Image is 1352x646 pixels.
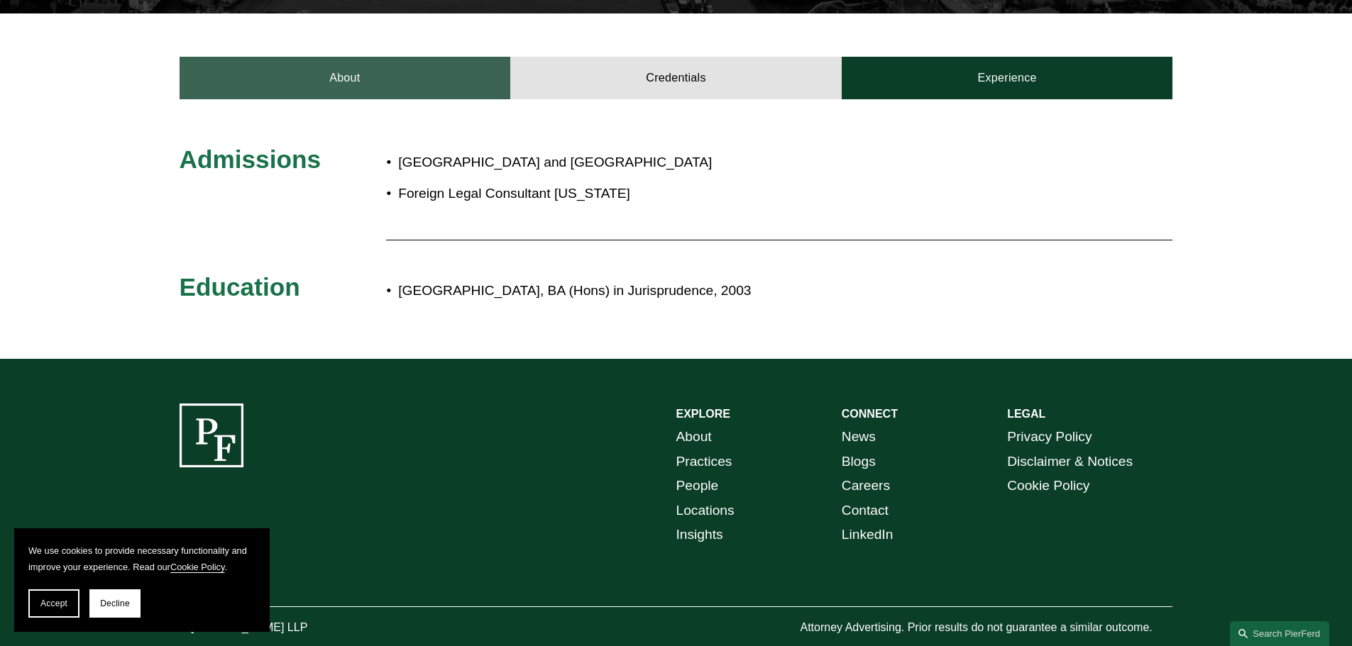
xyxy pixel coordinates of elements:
section: Cookie banner [14,528,270,632]
p: Foreign Legal Consultant [US_STATE] [398,182,759,206]
p: We use cookies to provide necessary functionality and improve your experience. Read our . [28,542,255,575]
a: LinkedIn [842,523,894,547]
a: Insights [676,523,723,547]
a: About [180,57,511,99]
p: Attorney Advertising. Prior results do not guarantee a similar outcome. [800,618,1172,638]
a: News [842,425,876,450]
span: Admissions [180,145,321,173]
p: [GEOGRAPHIC_DATA] and [GEOGRAPHIC_DATA] [398,150,759,175]
a: Privacy Policy [1007,425,1092,450]
strong: CONNECT [842,408,898,420]
button: Decline [89,589,141,618]
a: Blogs [842,450,876,474]
a: Practices [676,450,732,474]
a: Locations [676,499,735,523]
a: Credentials [510,57,842,99]
a: Careers [842,474,890,499]
a: People [676,474,719,499]
strong: LEGAL [1007,408,1045,420]
p: © [PERSON_NAME] LLP [180,618,387,638]
a: Search this site [1230,621,1329,646]
a: Experience [842,57,1173,99]
span: Education [180,273,300,301]
a: Cookie Policy [1007,474,1089,499]
span: Accept [40,598,67,608]
strong: EXPLORE [676,408,730,420]
a: Cookie Policy [170,562,225,572]
a: About [676,425,712,450]
a: Disclaimer & Notices [1007,450,1133,474]
p: [GEOGRAPHIC_DATA], BA (Hons) in Jurisprudence, 2003 [398,279,1048,303]
button: Accept [28,589,79,618]
a: Contact [842,499,889,523]
span: Decline [100,598,130,608]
